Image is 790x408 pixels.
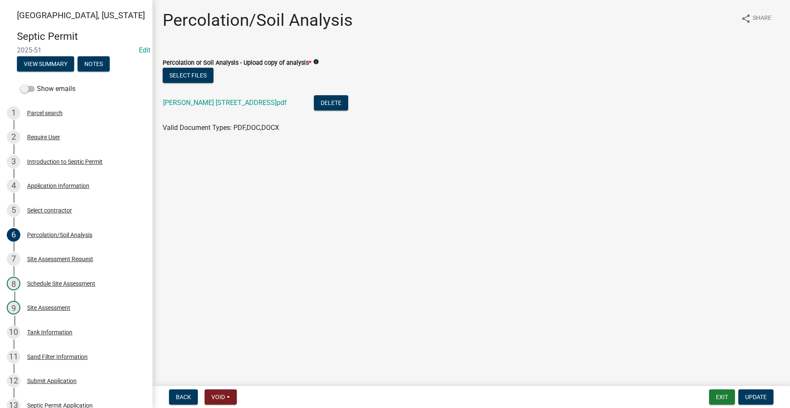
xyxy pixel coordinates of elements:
wm-modal-confirm: Notes [78,61,110,68]
div: 2 [7,130,20,144]
button: View Summary [17,56,74,72]
div: Percolation/Soil Analysis [27,232,92,238]
button: Exit [709,389,735,405]
span: Share [753,14,771,24]
div: 9 [7,301,20,314]
button: shareShare [734,10,778,27]
span: Valid Document Types: PDF,DOC,DOCX [163,124,279,132]
div: 8 [7,277,20,290]
wm-modal-confirm: Delete Document [314,99,348,108]
span: 2025-51 [17,46,136,54]
button: Back [169,389,198,405]
i: share [741,14,751,24]
label: Show emails [20,84,75,94]
button: Delete [314,95,348,110]
span: Update [745,394,767,400]
div: Tank Information [27,329,72,335]
div: 10 [7,325,20,339]
div: 4 [7,179,20,193]
a: Edit [139,46,150,54]
div: 6 [7,228,20,242]
span: Back [176,394,191,400]
div: Schedule Site Assessment [27,281,95,287]
div: Require User [27,134,60,140]
div: 7 [7,252,20,266]
div: Select contractor [27,207,72,213]
h4: Septic Permit [17,30,146,43]
div: 3 [7,155,20,168]
div: 12 [7,374,20,388]
div: Submit Application [27,378,77,384]
div: Site Assessment Request [27,256,93,262]
span: Void [211,394,225,400]
h1: Percolation/Soil Analysis [163,10,353,30]
wm-modal-confirm: Edit Application Number [139,46,150,54]
i: info [313,59,319,65]
button: Notes [78,56,110,72]
wm-modal-confirm: Summary [17,61,74,68]
span: [GEOGRAPHIC_DATA], [US_STATE] [17,10,145,20]
div: Site Assessment [27,305,70,311]
label: Percolation or Soil Analysis - Upload copy of analysis [163,60,311,66]
div: 5 [7,204,20,217]
div: Sand Filter Information [27,354,88,360]
div: 11 [7,350,20,364]
div: Introduction to Septic Permit [27,159,103,165]
button: Void [205,389,237,405]
button: Select files [163,68,213,83]
a: [PERSON_NAME] [STREET_ADDRESS]pdf [163,99,287,107]
div: Application Information [27,183,89,189]
div: Parcel search [27,110,63,116]
button: Update [738,389,773,405]
div: 1 [7,106,20,120]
